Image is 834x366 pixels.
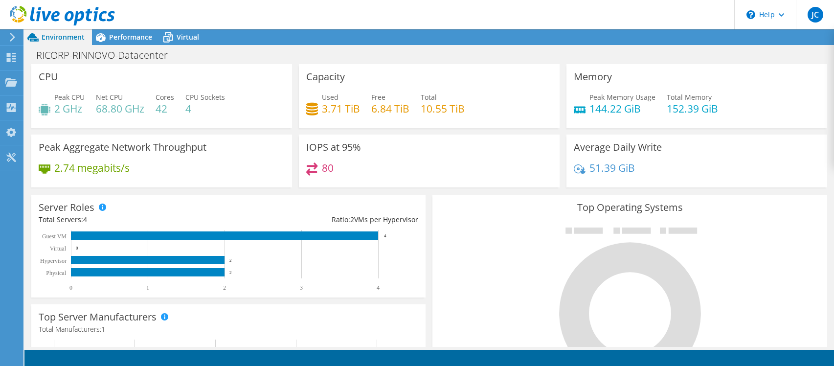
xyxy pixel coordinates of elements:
[101,324,105,334] span: 1
[306,142,361,153] h3: IOPS at 95%
[229,270,232,275] text: 2
[229,258,232,263] text: 2
[39,202,94,213] h3: Server Roles
[96,103,144,114] h4: 68.80 GHz
[667,92,712,102] span: Total Memory
[146,284,149,291] text: 1
[39,312,157,322] h3: Top Server Manufacturers
[746,10,755,19] svg: \n
[54,162,130,173] h4: 2.74 megabits/s
[109,32,152,42] span: Performance
[377,284,380,291] text: 4
[384,233,386,238] text: 4
[350,215,354,224] span: 2
[42,32,85,42] span: Environment
[32,50,183,61] h1: RICORP-RINNOVO-Datacenter
[589,162,635,173] h4: 51.39 GiB
[177,32,199,42] span: Virtual
[96,92,123,102] span: Net CPU
[50,245,67,252] text: Virtual
[185,92,225,102] span: CPU Sockets
[322,103,360,114] h4: 3.71 TiB
[76,246,78,251] text: 0
[228,214,418,225] div: Ratio: VMs per Hypervisor
[83,215,87,224] span: 4
[223,284,226,291] text: 2
[589,103,655,114] h4: 144.22 GiB
[40,257,67,264] text: Hypervisor
[322,162,334,173] h4: 80
[54,103,85,114] h4: 2 GHz
[42,233,67,240] text: Guest VM
[39,142,206,153] h3: Peak Aggregate Network Throughput
[440,202,819,213] h3: Top Operating Systems
[39,324,418,335] h4: Total Manufacturers:
[69,284,72,291] text: 0
[371,103,409,114] h4: 6.84 TiB
[156,92,174,102] span: Cores
[667,103,718,114] h4: 152.39 GiB
[421,92,437,102] span: Total
[306,71,345,82] h3: Capacity
[322,92,338,102] span: Used
[54,92,85,102] span: Peak CPU
[574,142,662,153] h3: Average Daily Write
[574,71,612,82] h3: Memory
[46,270,66,276] text: Physical
[39,71,58,82] h3: CPU
[300,284,303,291] text: 3
[156,103,174,114] h4: 42
[808,7,823,23] span: JC
[185,103,225,114] h4: 4
[421,103,465,114] h4: 10.55 TiB
[589,92,655,102] span: Peak Memory Usage
[371,92,385,102] span: Free
[39,214,228,225] div: Total Servers:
